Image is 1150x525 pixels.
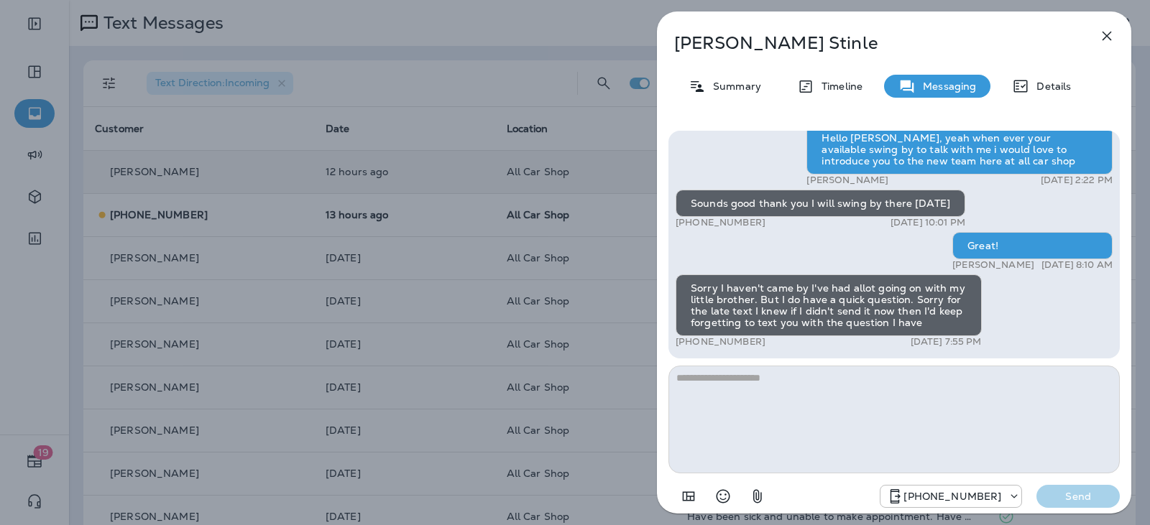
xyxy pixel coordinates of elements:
[911,336,982,348] p: [DATE] 7:55 PM
[952,259,1034,271] p: [PERSON_NAME]
[706,80,761,92] p: Summary
[676,336,765,348] p: [PHONE_NUMBER]
[676,190,965,217] div: Sounds good thank you I will swing by there [DATE]
[1041,259,1113,271] p: [DATE] 8:10 AM
[676,274,982,336] div: Sorry I haven't came by I've had allot going on with my little brother. But I do have a quick que...
[952,232,1113,259] div: Great!
[674,482,703,511] button: Add in a premade template
[916,80,976,92] p: Messaging
[709,482,737,511] button: Select an emoji
[674,33,1067,53] p: [PERSON_NAME] Stinle
[1029,80,1071,92] p: Details
[676,217,765,228] p: [PHONE_NUMBER]
[903,491,1001,502] p: [PHONE_NUMBER]
[806,175,888,186] p: [PERSON_NAME]
[814,80,862,92] p: Timeline
[880,488,1021,505] div: +1 (689) 265-4479
[891,217,965,228] p: [DATE] 10:01 PM
[1041,175,1113,186] p: [DATE] 2:22 PM
[806,124,1113,175] div: Hello [PERSON_NAME], yeah when ever your available swing by to talk with me i would love to intro...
